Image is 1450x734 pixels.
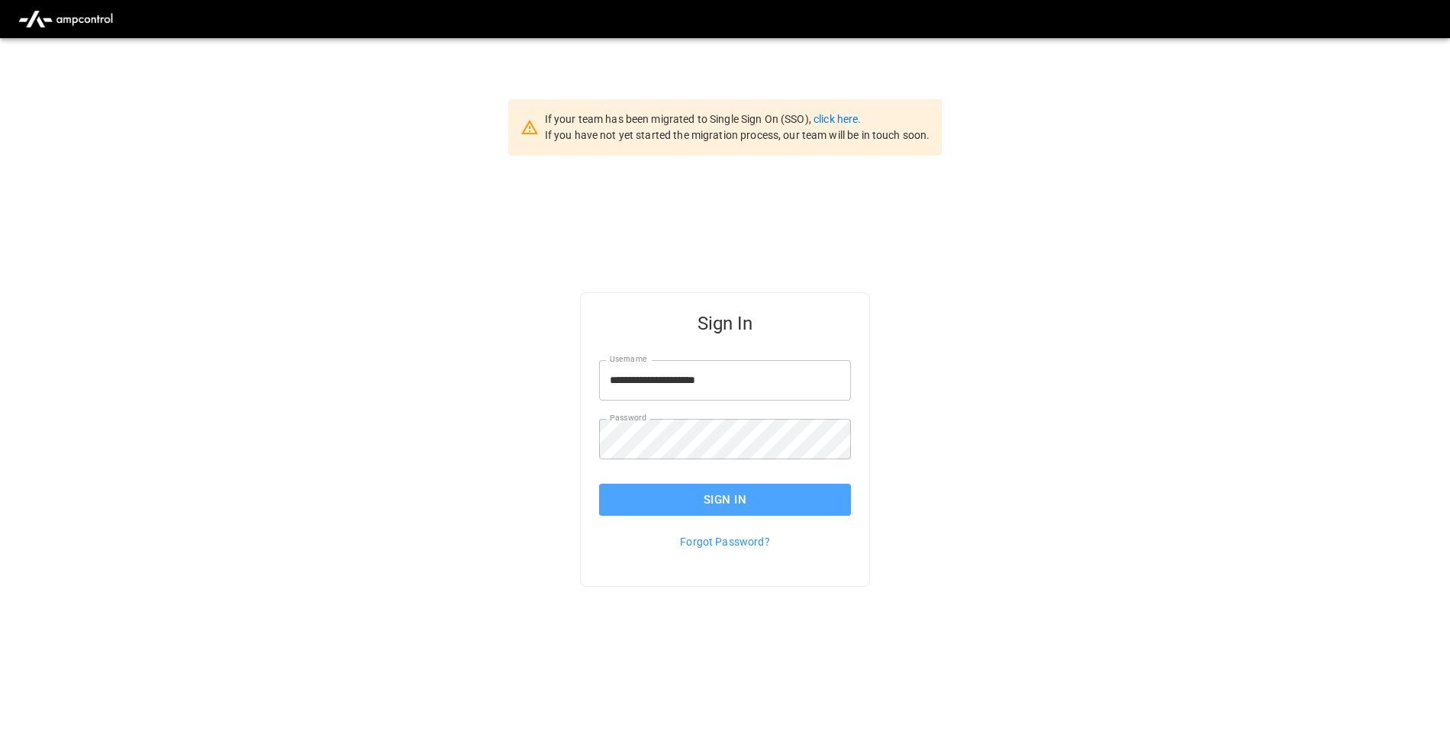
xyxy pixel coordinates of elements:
p: Forgot Password? [599,534,851,549]
a: click here. [814,113,861,125]
button: Sign In [599,484,851,516]
h5: Sign In [599,311,851,336]
label: Username [610,353,646,365]
img: ampcontrol.io logo [12,5,119,34]
span: If you have not yet started the migration process, our team will be in touch soon. [545,129,930,141]
label: Password [610,412,646,424]
span: If your team has been migrated to Single Sign On (SSO), [545,113,814,125]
